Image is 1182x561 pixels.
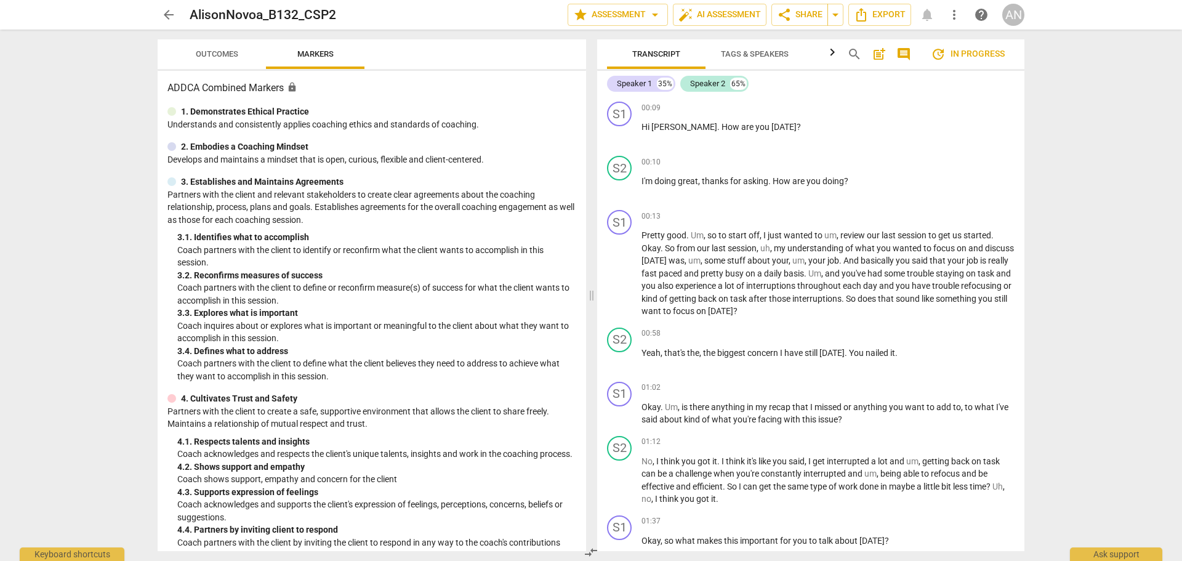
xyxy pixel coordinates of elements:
span: some [704,256,727,265]
span: Filler word [691,230,704,240]
p: Coach partners with the client to define or reconfirm measure(s) of success for what the client w... [177,281,576,307]
span: . [717,456,722,466]
span: auto_fix_high [678,7,693,22]
button: Search [845,44,864,64]
span: each [843,281,863,291]
span: missed [814,402,843,412]
span: get [938,230,952,240]
span: our [867,230,882,240]
span: facing [758,414,784,424]
button: Share [771,4,828,26]
span: task [978,268,996,278]
span: of [659,294,669,304]
span: Filler word [688,256,701,265]
span: are [741,122,755,132]
span: have [784,348,805,358]
span: . [839,256,843,265]
span: add [936,402,953,412]
span: of [736,281,746,291]
span: . [717,122,722,132]
span: help [974,7,989,22]
span: job [827,256,839,265]
span: great [678,176,698,186]
button: Review is in progress [921,42,1015,67]
span: So [665,243,677,253]
span: Filler word [824,230,837,240]
span: focus [673,306,696,316]
span: about [747,256,772,265]
span: arrow_back [161,7,176,22]
span: you [641,281,657,291]
span: , [653,456,656,466]
span: , [757,243,760,253]
span: . [991,230,994,240]
span: Okay [641,402,661,412]
span: lot [725,281,736,291]
h2: AlisonNovoa_B132_CSP2 [190,7,336,23]
div: Change speaker [607,436,632,461]
span: back [698,294,718,304]
span: want [905,402,927,412]
span: , [698,176,702,186]
span: or [843,402,853,412]
span: 01:02 [641,382,661,393]
span: still [805,348,819,358]
span: got [698,456,712,466]
span: this [802,414,818,424]
span: compare_arrows [584,545,598,560]
p: Coach partners with the client to define what the client believes they need to address to achieve... [177,357,576,382]
span: think [726,456,747,466]
span: , [961,402,965,412]
span: . [804,268,808,278]
span: for [730,176,743,186]
span: Tags & Speakers [721,49,789,59]
span: AI Assessment [678,7,761,22]
span: to [927,402,936,412]
span: job [967,256,980,265]
span: post_add [872,47,886,62]
span: star [573,7,588,22]
span: to [953,402,961,412]
span: fast [641,268,659,278]
span: . [661,243,665,253]
span: search [847,47,862,62]
span: share [777,7,792,22]
div: Speaker 1 [617,78,652,90]
span: pretty [701,268,725,278]
span: discuss [985,243,1014,253]
span: on [696,306,708,316]
p: 3. Establishes and Maintains Agreements [181,176,344,188]
span: You [849,348,866,358]
span: really [988,256,1008,265]
span: you're [733,414,758,424]
span: session [898,230,928,240]
span: also [657,281,675,291]
span: ? [838,414,842,424]
span: start [728,230,749,240]
span: of [702,414,712,424]
span: interruptions [792,294,842,304]
span: [DATE] [819,348,845,358]
span: Okay [641,243,661,253]
span: started [963,230,991,240]
span: to [718,230,728,240]
span: 00:58 [641,328,661,339]
span: doing [822,176,844,186]
span: there [689,402,711,412]
span: kind [641,294,659,304]
span: understanding [787,243,845,253]
span: our [697,243,712,253]
span: more_vert [947,7,962,22]
span: Export [854,7,906,22]
span: or [1003,281,1011,291]
span: you [896,281,912,291]
span: that's [664,348,687,358]
span: 01:12 [641,437,661,447]
span: still [994,294,1007,304]
span: had [867,268,884,278]
span: , [919,456,922,466]
div: Speaker 2 [690,78,725,90]
span: getting [669,294,698,304]
span: 00:09 [641,103,661,113]
span: anything [711,402,747,412]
